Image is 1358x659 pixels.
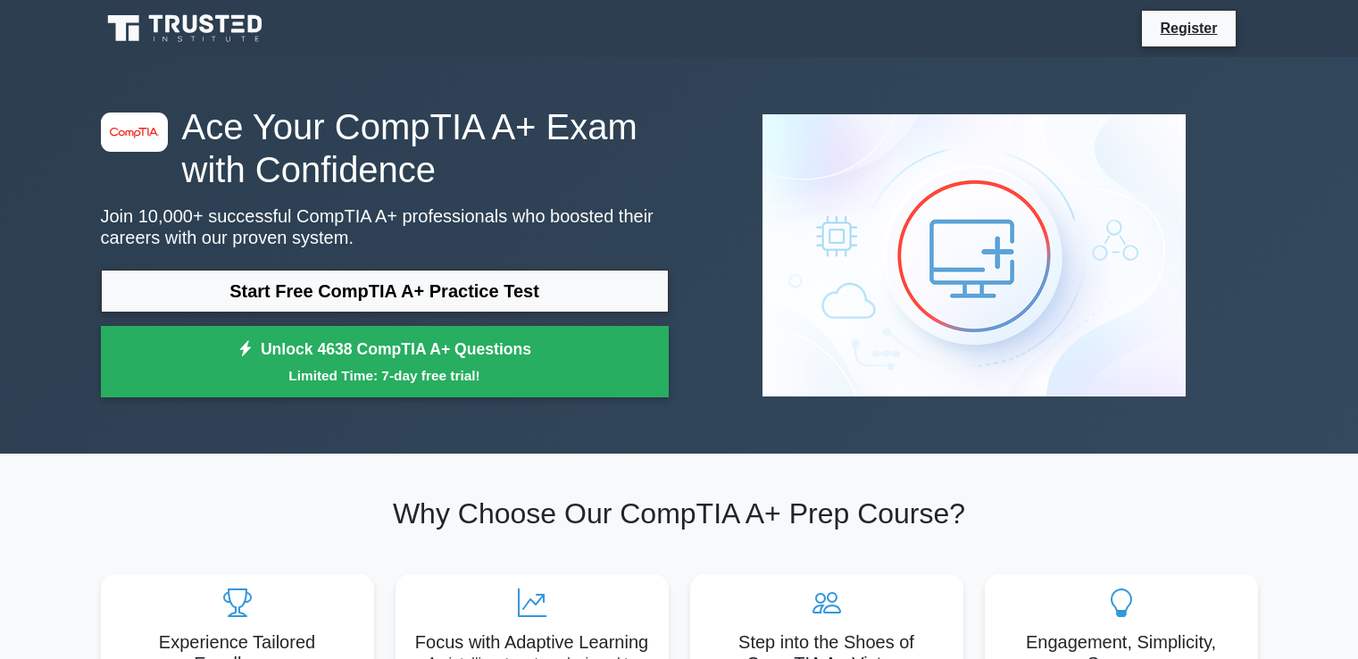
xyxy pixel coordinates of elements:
h1: Ace Your CompTIA A+ Exam with Confidence [101,105,669,191]
a: Start Free CompTIA A+ Practice Test [101,270,669,313]
img: CompTIA A+ Preview [748,100,1200,411]
h5: Focus with Adaptive Learning [410,631,654,653]
a: Register [1149,17,1228,39]
a: Unlock 4638 CompTIA A+ QuestionsLimited Time: 7-day free trial! [101,326,669,397]
small: Limited Time: 7-day free trial! [123,365,646,386]
h2: Why Choose Our CompTIA A+ Prep Course? [101,496,1258,530]
p: Join 10,000+ successful CompTIA A+ professionals who boosted their careers with our proven system. [101,205,669,248]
